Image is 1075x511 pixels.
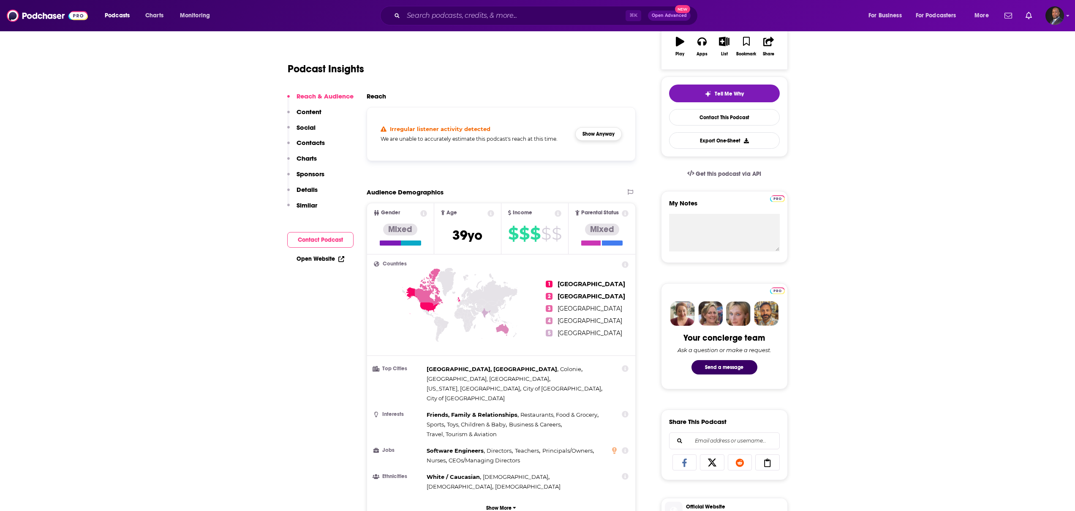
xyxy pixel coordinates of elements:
[287,108,321,123] button: Content
[560,366,581,372] span: Colonie
[449,457,520,464] span: CEOs/Managing Directors
[297,123,316,131] p: Social
[669,418,727,426] h3: Share This Podcast
[626,10,641,21] span: ⌘ K
[367,188,444,196] h2: Audience Demographics
[546,293,552,300] span: 2
[969,9,999,22] button: open menu
[670,301,695,326] img: Sydney Profile
[427,456,447,465] span: ,
[427,431,497,437] span: Travel, Tourism & Aviation
[427,395,505,402] span: City of [GEOGRAPHIC_DATA]
[7,8,88,24] img: Podchaser - Follow, Share and Rate Podcasts
[558,280,625,288] span: [GEOGRAPHIC_DATA]
[297,92,354,100] p: Reach & Audience
[558,292,625,300] span: [GEOGRAPHIC_DATA]
[1045,6,1064,25] img: User Profile
[863,9,912,22] button: open menu
[683,333,765,343] div: Your concierge team
[287,186,318,201] button: Details
[868,10,902,22] span: For Business
[754,301,778,326] img: Jon Profile
[755,454,780,470] a: Copy Link
[669,432,780,449] div: Search followers
[686,503,784,511] span: Official Website
[581,210,619,216] span: Parental Status
[523,384,602,393] span: ,
[676,433,773,449] input: Email address or username...
[558,317,622,325] span: [GEOGRAPHIC_DATA]
[558,305,622,312] span: [GEOGRAPHIC_DATA]
[520,410,599,420] span: ,
[770,194,785,202] a: Pro website
[427,420,445,429] span: ,
[648,11,691,21] button: Open AdvancedNew
[287,154,317,170] button: Charts
[678,347,771,353] div: Ask a question or make a request.
[680,164,768,184] a: Get this podcast via API
[427,447,484,454] span: Software Engineers
[374,448,423,453] h3: Jobs
[487,446,513,456] span: ,
[713,31,735,62] button: List
[297,154,317,162] p: Charts
[552,227,561,240] span: $
[383,224,417,235] div: Mixed
[515,447,539,454] span: Teachers
[427,411,517,418] span: Friends, Family & Relationships
[297,255,344,262] a: Open Website
[736,52,756,57] div: Bookmark
[575,127,622,141] button: Show Anyway
[728,454,752,470] a: Share on Reddit
[700,454,724,470] a: Share on X/Twitter
[696,170,761,178] span: Get this podcast via API
[180,10,210,22] span: Monitoring
[669,199,780,214] label: My Notes
[1045,6,1064,25] span: Logged in as mickeyfluke
[542,447,593,454] span: Principals/Owners
[1001,8,1015,23] a: Show notifications dropdown
[447,421,506,428] span: Toys, Children & Baby
[374,474,423,479] h3: Ethnicities
[383,261,407,267] span: Countries
[427,374,550,384] span: ,
[672,454,697,470] a: Share on Facebook
[652,14,687,18] span: Open Advanced
[446,210,457,216] span: Age
[669,31,691,62] button: Play
[698,301,723,326] img: Barbara Profile
[140,9,169,22] a: Charts
[715,90,744,97] span: Tell Me Why
[495,483,561,490] span: [DEMOGRAPHIC_DATA]
[427,482,493,492] span: ,
[726,301,751,326] img: Jules Profile
[367,92,386,100] h2: Reach
[427,473,480,480] span: White / Caucasian
[523,385,601,392] span: City of [GEOGRAPHIC_DATA]
[381,210,400,216] span: Gender
[374,366,423,372] h3: Top Cities
[763,52,774,57] div: Share
[705,90,711,97] img: tell me why sparkle
[427,446,485,456] span: ,
[675,5,690,13] span: New
[1022,8,1035,23] a: Show notifications dropdown
[381,136,569,142] h5: We are unable to accurately estimate this podcast's reach at this time.
[513,210,532,216] span: Income
[297,108,321,116] p: Content
[770,286,785,294] a: Pro website
[697,52,708,57] div: Apps
[427,457,446,464] span: Nurses
[675,52,684,57] div: Play
[770,195,785,202] img: Podchaser Pro
[669,132,780,149] button: Export One-Sheet
[427,410,519,420] span: ,
[288,63,364,75] h1: Podcast Insights
[105,10,130,22] span: Podcasts
[530,227,540,240] span: $
[974,10,989,22] span: More
[427,366,557,372] span: [GEOGRAPHIC_DATA], [GEOGRAPHIC_DATA]
[99,9,141,22] button: open menu
[403,9,626,22] input: Search podcasts, credits, & more...
[558,329,622,337] span: [GEOGRAPHIC_DATA]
